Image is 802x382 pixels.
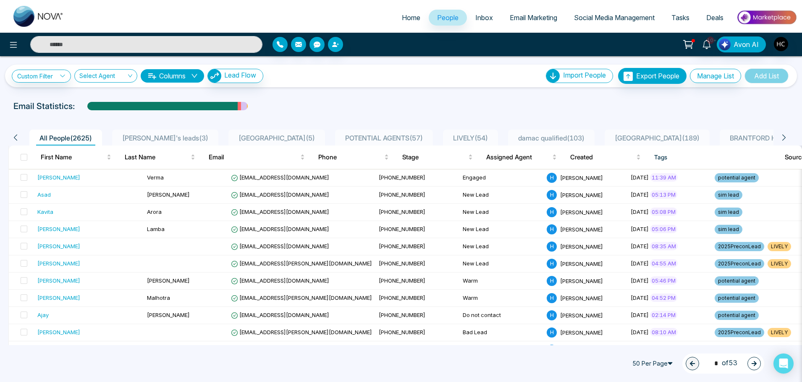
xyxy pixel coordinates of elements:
span: Verma [147,174,164,181]
img: Nova CRM Logo [13,6,64,27]
span: Lead Flow [224,71,256,79]
div: Open Intercom Messenger [773,353,794,374]
span: [GEOGRAPHIC_DATA] ( 189 ) [611,134,703,142]
img: Market-place.gif [736,8,797,27]
span: 50 Per Page [629,357,679,370]
span: [PERSON_NAME] [560,260,603,267]
span: Stage [402,152,467,162]
span: [PHONE_NUMBER] [379,329,425,335]
span: [PERSON_NAME] [147,312,190,318]
span: [DATE] [631,208,649,215]
td: New Lead [459,238,543,255]
span: H [547,207,557,217]
span: Avon AI [734,39,759,49]
span: [PERSON_NAME] [147,191,190,198]
span: H [547,345,557,355]
span: 05:06 PM [650,225,677,233]
button: Avon AI [717,36,766,52]
span: sim lead [715,208,742,217]
th: Tags [647,146,778,169]
span: [PHONE_NUMBER] [379,226,425,232]
span: [PERSON_NAME] [560,294,603,301]
span: H [547,310,557,320]
span: [EMAIL_ADDRESS][PERSON_NAME][DOMAIN_NAME] [231,294,372,301]
td: Engaged [459,169,543,187]
th: First Name [34,146,118,169]
span: [PERSON_NAME] [560,226,603,232]
span: [PHONE_NUMBER] [379,312,425,318]
div: [PERSON_NAME] [37,242,80,250]
span: sim lead [715,225,742,234]
a: Email Marketing [501,10,566,26]
span: [GEOGRAPHIC_DATA] ( 5 ) [235,134,318,142]
div: Kavita [37,208,53,216]
span: [PERSON_NAME] [560,243,603,249]
span: H [547,276,557,286]
span: 08:10 AM [650,328,678,336]
span: 05:13 PM [650,190,677,199]
span: [PHONE_NUMBER] [379,191,425,198]
a: People [429,10,467,26]
td: Warm [459,273,543,290]
img: Lead Flow [719,39,731,50]
div: [PERSON_NAME] [37,225,80,233]
span: POTENTIAL AGENTS ( 57 ) [342,134,426,142]
div: [PERSON_NAME] [37,259,80,268]
span: [EMAIL_ADDRESS][DOMAIN_NAME] [231,191,329,198]
th: Last Name [118,146,202,169]
th: Stage [396,146,480,169]
button: Columnsdown [141,69,204,83]
span: Last Name [125,152,189,162]
td: Warm [459,290,543,307]
span: [DATE] [631,329,649,335]
span: [EMAIL_ADDRESS][DOMAIN_NAME] [231,277,329,284]
th: Created [563,146,647,169]
span: [PHONE_NUMBER] [379,208,425,215]
span: potential agent [715,173,759,182]
span: 2025PreconLead [715,328,764,337]
span: [DATE] [631,294,649,301]
a: Deals [698,10,732,26]
img: Lead Flow [208,69,221,83]
td: New Lead [459,204,543,221]
div: Ajay [37,311,49,319]
td: Bad Lead [459,324,543,341]
span: LIVELY ( 54 ) [450,134,491,142]
span: [EMAIL_ADDRESS][DOMAIN_NAME] [231,174,329,181]
span: [PERSON_NAME] [560,174,603,181]
span: [PERSON_NAME] [560,329,603,335]
td: Bad Lead [459,341,543,359]
span: Inbox [475,13,493,22]
span: H [547,242,557,252]
span: 08:35 AM [650,242,678,250]
div: [PERSON_NAME] [37,276,80,285]
span: [PHONE_NUMBER] [379,260,425,267]
span: [PERSON_NAME] [560,277,603,284]
span: Social Media Management [574,13,655,22]
span: [PHONE_NUMBER] [379,174,425,181]
span: H [547,173,557,183]
img: User Avatar [774,37,788,51]
span: 11:39 AM [650,173,678,182]
a: Home [393,10,429,26]
span: Deals [706,13,723,22]
a: 10+ [697,36,717,51]
span: Assigned Agent [486,152,550,162]
span: [PERSON_NAME] [560,191,603,198]
span: LIVELY [768,242,791,251]
td: Do not contact [459,307,543,324]
span: All People ( 2625 ) [36,134,95,142]
span: [DATE] [631,312,649,318]
a: Tasks [663,10,698,26]
a: Social Media Management [566,10,663,26]
span: LIVELY [768,328,791,337]
p: Email Statistics: [13,100,75,112]
a: Lead FlowLead Flow [204,69,263,83]
span: Tasks [671,13,689,22]
span: Export People [636,72,679,80]
td: New Lead [459,255,543,273]
span: H [547,293,557,303]
span: [EMAIL_ADDRESS][DOMAIN_NAME] [231,226,329,232]
span: [EMAIL_ADDRESS][DOMAIN_NAME] [231,243,329,249]
span: Import People [563,71,606,79]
